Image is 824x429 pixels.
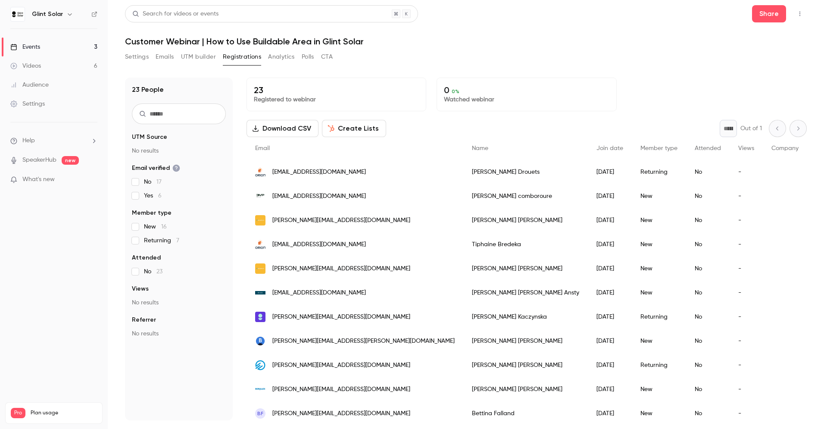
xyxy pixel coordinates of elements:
[255,145,270,151] span: Email
[632,353,686,377] div: Returning
[463,281,588,305] div: [PERSON_NAME] [PERSON_NAME] Ansty
[10,136,97,145] li: help-dropdown-opener
[272,192,366,201] span: [EMAIL_ADDRESS][DOMAIN_NAME]
[588,377,632,401] div: [DATE]
[156,179,162,185] span: 17
[730,160,763,184] div: -
[132,133,226,338] section: facet-groups
[686,208,730,232] div: No
[730,257,763,281] div: -
[176,238,179,244] span: 7
[588,329,632,353] div: [DATE]
[588,232,632,257] div: [DATE]
[686,232,730,257] div: No
[32,10,63,19] h6: Glint Solar
[158,193,162,199] span: 6
[463,377,588,401] div: [PERSON_NAME] [PERSON_NAME]
[596,145,623,151] span: Join date
[588,281,632,305] div: [DATE]
[132,133,167,141] span: UTM Source
[272,313,410,322] span: [PERSON_NAME][EMAIL_ADDRESS][DOMAIN_NAME]
[272,168,366,177] span: [EMAIL_ADDRESS][DOMAIN_NAME]
[686,281,730,305] div: No
[257,410,263,417] span: BF
[730,329,763,353] div: -
[132,209,172,217] span: Member type
[444,85,609,95] p: 0
[738,145,754,151] span: Views
[255,239,265,250] img: orionenergies.com
[272,337,455,346] span: [PERSON_NAME][EMAIL_ADDRESS][PERSON_NAME][DOMAIN_NAME]
[22,175,55,184] span: What's new
[144,222,167,231] span: New
[144,191,162,200] span: Yes
[255,291,265,294] img: advantagerenew.com
[272,409,410,418] span: [PERSON_NAME][EMAIL_ADDRESS][DOMAIN_NAME]
[686,401,730,426] div: No
[132,164,180,172] span: Email verified
[321,50,333,64] button: CTA
[730,281,763,305] div: -
[10,81,49,89] div: Audience
[132,329,226,338] p: No results
[22,156,56,165] a: SpeakerHub
[322,120,386,137] button: Create Lists
[10,43,40,51] div: Events
[272,240,366,249] span: [EMAIL_ADDRESS][DOMAIN_NAME]
[686,329,730,353] div: No
[302,50,314,64] button: Polls
[452,88,459,94] span: 0 %
[10,100,45,108] div: Settings
[588,184,632,208] div: [DATE]
[695,145,721,151] span: Attended
[463,208,588,232] div: [PERSON_NAME] [PERSON_NAME]
[730,377,763,401] div: -
[771,145,799,151] span: Company
[730,353,763,377] div: -
[686,160,730,184] div: No
[588,257,632,281] div: [DATE]
[463,401,588,426] div: Bettina Falland
[132,9,218,19] div: Search for videos or events
[740,124,762,133] p: Out of 1
[632,184,686,208] div: New
[632,208,686,232] div: New
[181,50,216,64] button: UTM builder
[272,288,366,297] span: [EMAIL_ADDRESS][DOMAIN_NAME]
[132,85,164,95] h1: 23 People
[588,401,632,426] div: [DATE]
[730,208,763,232] div: -
[472,145,488,151] span: Name
[272,385,410,394] span: [PERSON_NAME][EMAIL_ADDRESS][DOMAIN_NAME]
[132,285,149,293] span: Views
[22,136,35,145] span: Help
[255,312,265,322] img: glintsolar.com
[255,191,265,201] img: dvpsolar.com
[272,264,410,273] span: [PERSON_NAME][EMAIL_ADDRESS][DOMAIN_NAME]
[730,305,763,329] div: -
[730,232,763,257] div: -
[132,298,226,307] p: No results
[132,316,156,324] span: Referrer
[223,50,261,64] button: Registrations
[686,184,730,208] div: No
[632,377,686,401] div: New
[255,360,265,370] img: energiewerk.com
[463,305,588,329] div: [PERSON_NAME] Kaczynska
[686,257,730,281] div: No
[272,361,410,370] span: [PERSON_NAME][EMAIL_ADDRESS][DOMAIN_NAME]
[686,377,730,401] div: No
[31,410,97,416] span: Plan usage
[255,263,265,274] img: circumflex.se
[62,156,79,165] span: new
[632,329,686,353] div: New
[632,257,686,281] div: New
[686,353,730,377] div: No
[730,401,763,426] div: -
[463,160,588,184] div: [PERSON_NAME] Drouets
[640,145,677,151] span: Member type
[144,178,162,186] span: No
[144,236,179,245] span: Returning
[463,353,588,377] div: [PERSON_NAME] [PERSON_NAME]
[588,208,632,232] div: [DATE]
